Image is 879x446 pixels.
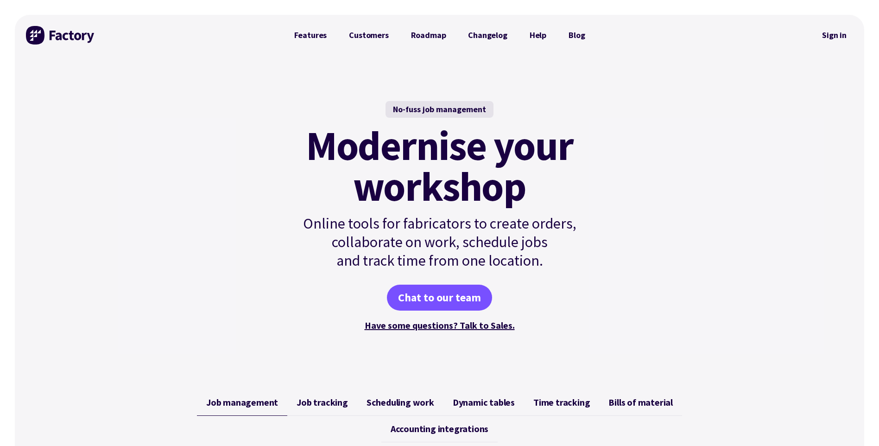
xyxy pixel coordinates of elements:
a: Have some questions? Talk to Sales. [365,319,515,331]
span: Job management [206,397,278,408]
span: Time tracking [533,397,590,408]
a: Help [519,26,557,45]
span: Dynamic tables [453,397,515,408]
span: Accounting integrations [391,423,488,434]
span: Scheduling work [367,397,434,408]
a: Sign in [816,25,853,46]
span: Bills of material [608,397,673,408]
a: Customers [338,26,399,45]
nav: Secondary Navigation [816,25,853,46]
a: Changelog [457,26,518,45]
span: Job tracking [297,397,348,408]
div: No-fuss job management [386,101,493,118]
mark: Modernise your workshop [306,125,573,207]
a: Features [283,26,338,45]
nav: Primary Navigation [283,26,596,45]
a: Chat to our team [387,285,492,311]
a: Roadmap [400,26,457,45]
a: Blog [557,26,596,45]
img: Factory [26,26,95,45]
p: Online tools for fabricators to create orders, collaborate on work, schedule jobs and track time ... [283,214,596,270]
